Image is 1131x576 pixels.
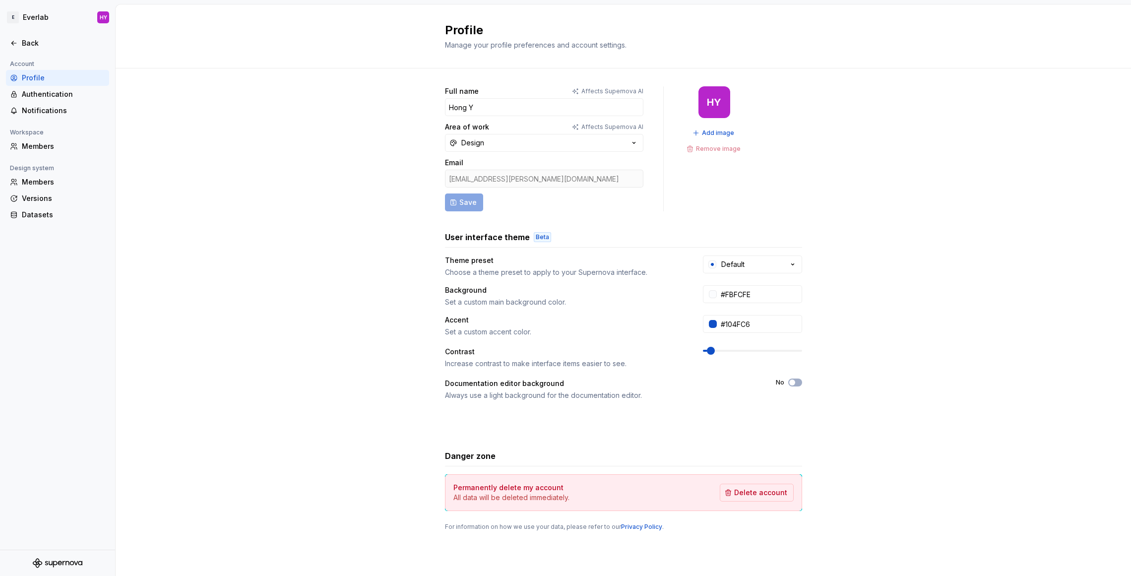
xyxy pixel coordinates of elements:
[6,127,48,138] div: Workspace
[445,86,479,96] label: Full name
[720,484,794,502] button: Delete account
[6,35,109,51] a: Back
[445,41,627,49] span: Manage your profile preferences and account settings.
[445,390,758,400] div: Always use a light background for the documentation editor.
[534,232,551,242] div: Beta
[707,98,721,106] div: HY
[621,523,662,530] a: Privacy Policy
[22,106,105,116] div: Notifications
[22,210,105,220] div: Datasets
[721,259,745,269] div: Default
[453,483,564,493] h4: Permanently delete my account
[581,123,643,131] p: Affects Supernova AI
[445,122,489,132] label: Area of work
[445,231,530,243] h3: User interface theme
[6,103,109,119] a: Notifications
[445,347,685,357] div: Contrast
[445,450,496,462] h3: Danger zone
[702,129,734,137] span: Add image
[2,6,113,28] button: EEverlabHY
[22,89,105,99] div: Authentication
[6,70,109,86] a: Profile
[6,174,109,190] a: Members
[6,191,109,206] a: Versions
[776,379,784,386] label: No
[100,13,107,21] div: HY
[445,359,685,369] div: Increase contrast to make interface items easier to see.
[703,256,802,273] button: Default
[445,22,790,38] h2: Profile
[445,267,685,277] div: Choose a theme preset to apply to your Supernova interface.
[22,193,105,203] div: Versions
[22,38,105,48] div: Back
[22,141,105,151] div: Members
[7,11,19,23] div: E
[445,285,685,295] div: Background
[445,256,685,265] div: Theme preset
[445,297,685,307] div: Set a custom main background color.
[461,138,484,148] div: Design
[734,488,787,498] span: Delete account
[6,86,109,102] a: Authentication
[6,138,109,154] a: Members
[690,126,739,140] button: Add image
[23,12,49,22] div: Everlab
[717,285,802,303] input: #FFFFFF
[445,315,685,325] div: Accent
[445,158,463,168] label: Email
[22,177,105,187] div: Members
[445,327,685,337] div: Set a custom accent color.
[445,379,758,388] div: Documentation editor background
[33,558,82,568] svg: Supernova Logo
[717,315,802,333] input: #104FC6
[22,73,105,83] div: Profile
[581,87,643,95] p: Affects Supernova AI
[453,493,569,503] p: All data will be deleted immediately.
[445,523,802,531] div: For information on how we use your data, please refer to our .
[6,207,109,223] a: Datasets
[6,162,58,174] div: Design system
[6,58,38,70] div: Account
